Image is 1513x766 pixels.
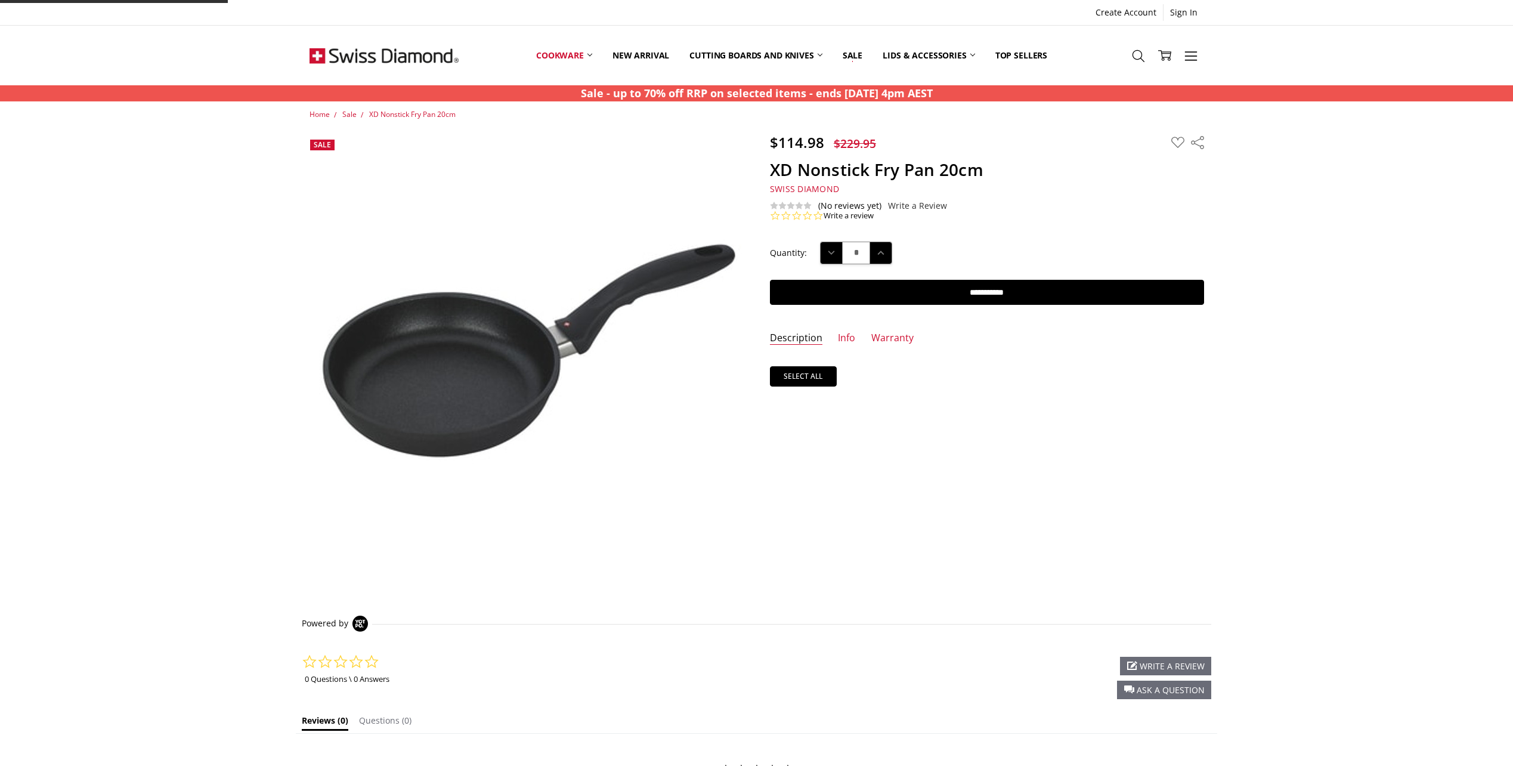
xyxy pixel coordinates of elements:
[770,183,839,194] span: Swiss Diamond
[305,674,389,684] a: 0 Questions \ 0 Answers
[302,715,335,726] span: Reviews
[602,29,679,82] a: New arrival
[770,366,837,387] a: Select all
[833,29,872,82] a: Sale
[581,86,933,100] strong: Sale - up to 70% off RRP on selected items - ends [DATE] 4pm AEST
[369,109,456,119] a: XD Nonstick Fry Pan 20cm
[770,246,807,260] label: Quantity:
[834,135,876,152] span: $229.95
[871,332,914,345] a: Warranty
[1120,657,1211,675] div: write a review
[985,29,1057,82] a: Top Sellers
[310,109,330,119] a: Home
[770,159,1204,180] h1: XD Nonstick Fry Pan 20cm
[310,26,459,85] img: Free Shipping On Every Order
[1164,4,1204,21] a: Sign In
[314,140,331,150] span: Sale
[818,201,881,211] span: (No reviews yet)
[338,715,348,726] span: (0)
[872,29,985,82] a: Lids & Accessories
[402,715,411,726] span: (0)
[1089,4,1163,21] a: Create Account
[302,618,348,628] span: Powered by
[1140,660,1205,672] span: write a review
[838,332,855,345] a: Info
[1137,684,1205,696] span: ask a question
[1117,681,1211,699] div: ask a question
[679,29,833,82] a: Cutting boards and knives
[770,332,822,345] a: Description
[770,132,824,152] span: $114.98
[526,29,602,82] a: Cookware
[359,715,400,726] span: Questions
[824,211,874,221] a: Write a review
[342,109,357,119] a: Sale
[888,201,947,211] a: Write a Review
